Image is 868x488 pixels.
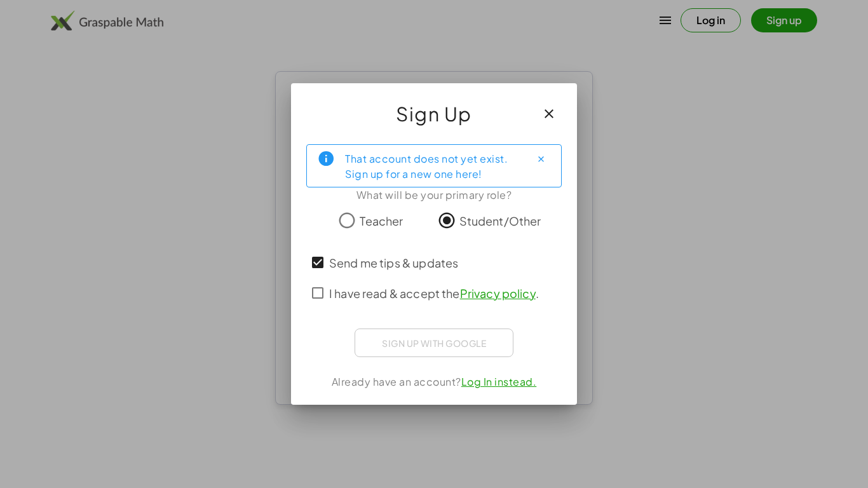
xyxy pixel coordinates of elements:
[460,286,536,301] a: Privacy policy
[329,254,458,271] span: Send me tips & updates
[306,374,562,390] div: Already have an account?
[345,150,520,182] div: That account does not yet exist. Sign up for a new one here!
[531,149,551,169] button: Close
[329,285,539,302] span: I have read & accept the .
[306,187,562,203] div: What will be your primary role?
[360,212,403,229] span: Teacher
[459,212,541,229] span: Student/Other
[461,375,537,388] a: Log In instead.
[396,98,472,129] span: Sign Up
